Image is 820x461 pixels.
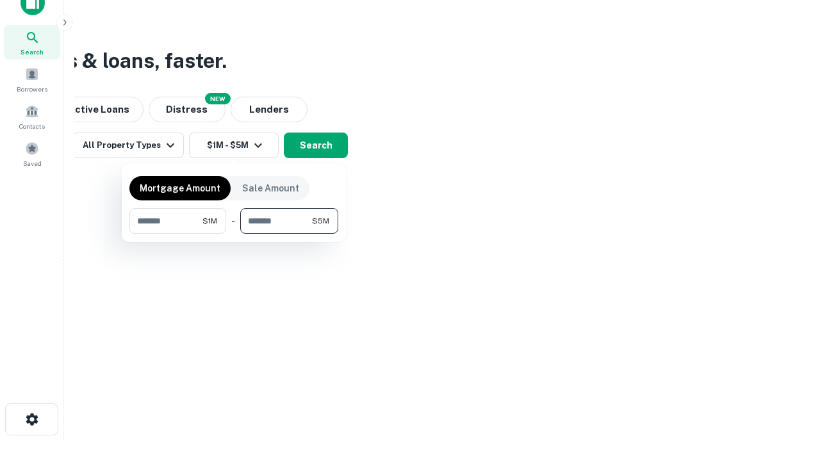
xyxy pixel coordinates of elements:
[140,181,220,195] p: Mortgage Amount
[756,359,820,420] iframe: Chat Widget
[202,215,217,227] span: $1M
[242,181,299,195] p: Sale Amount
[231,208,235,234] div: -
[312,215,329,227] span: $5M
